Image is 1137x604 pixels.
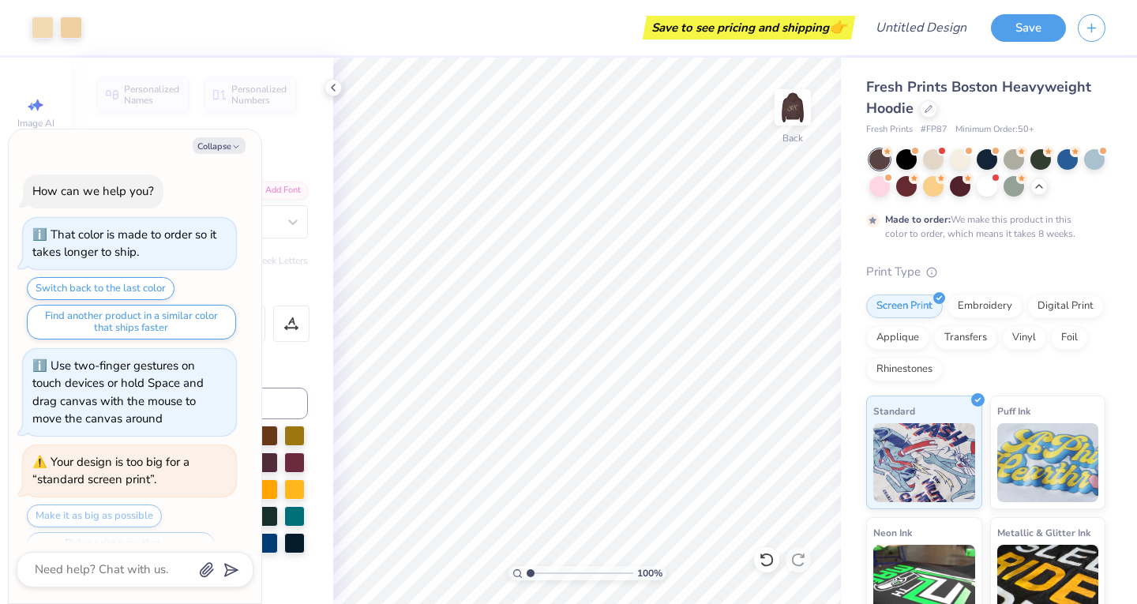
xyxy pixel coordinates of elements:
[637,566,662,580] span: 100 %
[866,77,1091,118] span: Fresh Prints Boston Heavyweight Hoodie
[647,16,851,39] div: Save to see pricing and shipping
[997,423,1099,502] img: Puff Ink
[124,84,180,106] span: Personalized Names
[782,131,803,145] div: Back
[885,213,951,226] strong: Made to order:
[193,137,246,154] button: Collapse
[1027,294,1104,318] div: Digital Print
[17,117,54,129] span: Image AI
[955,123,1034,137] span: Minimum Order: 50 +
[863,12,979,43] input: Untitled Design
[866,294,943,318] div: Screen Print
[873,423,975,502] img: Standard
[1002,326,1046,350] div: Vinyl
[997,524,1090,541] span: Metallic & Glitter Ink
[885,212,1079,241] div: We make this product in this color to order, which means it takes 8 weeks.
[866,263,1105,281] div: Print Type
[32,183,154,199] div: How can we help you?
[829,17,846,36] span: 👉
[947,294,1023,318] div: Embroidery
[231,84,287,106] span: Personalized Numbers
[921,123,947,137] span: # FP87
[27,305,236,340] button: Find another product in a similar color that ships faster
[866,326,929,350] div: Applique
[866,123,913,137] span: Fresh Prints
[991,14,1066,42] button: Save
[32,358,204,427] div: Use two-finger gestures on touch devices or hold Space and drag canvas with the mouse to move the...
[934,326,997,350] div: Transfers
[997,403,1030,419] span: Puff Ink
[32,227,216,261] div: That color is made to order so it takes longer to ship.
[873,403,915,419] span: Standard
[873,524,912,541] span: Neon Ink
[27,277,174,300] button: Switch back to the last color
[1051,326,1088,350] div: Foil
[866,358,943,381] div: Rhinestones
[32,454,189,488] div: Your design is too big for a “standard screen print”.
[777,92,809,123] img: Back
[246,182,308,200] div: Add Font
